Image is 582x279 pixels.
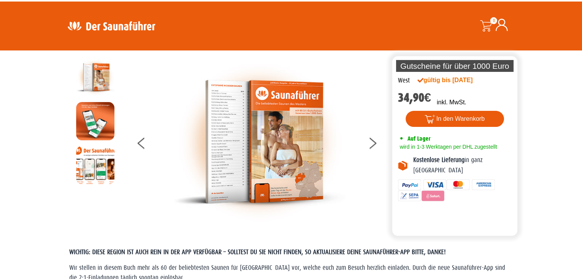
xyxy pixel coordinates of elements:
img: der-saunafuehrer-2025-west [173,58,346,225]
img: der-saunafuehrer-2025-west [76,58,114,96]
div: gültig bis [DATE] [417,76,489,85]
span: wird in 1-3 Werktagen per DHL zugestellt [398,144,497,150]
p: inkl. MwSt. [437,98,466,107]
img: Anleitung7tn [76,146,114,184]
img: MOCKUP-iPhone_regional [76,102,114,140]
p: Gutscheine für über 1000 Euro [396,60,514,72]
p: in ganz [GEOGRAPHIC_DATA] [413,155,512,175]
b: Kostenlose Lieferung [413,156,465,164]
span: 0 [490,17,497,24]
div: West [398,76,410,86]
span: Auf Lager [408,135,430,142]
bdi: 34,90 [398,91,431,105]
button: In den Warenkorb [406,111,504,127]
span: WICHTIG: DIESE REGION IST AUCH REIN IN DER APP VERFÜGBAR – SOLLTEST DU SIE NICHT FINDEN, SO AKTUA... [69,248,446,256]
span: € [424,91,431,105]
